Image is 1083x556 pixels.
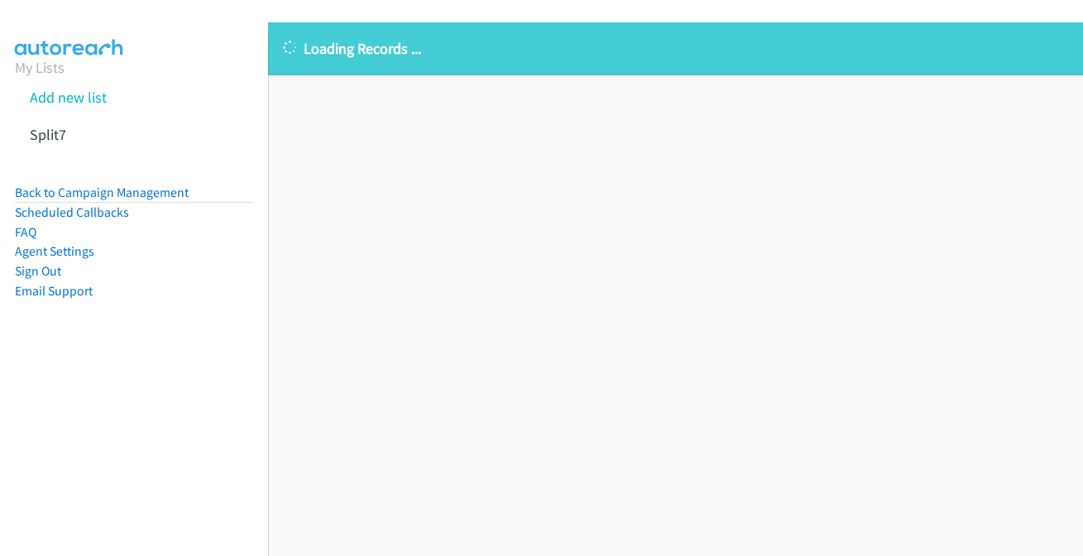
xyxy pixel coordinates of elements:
a: Split7 [30,125,66,144]
a: Scheduled Callbacks [15,204,129,220]
p: Loading Records ... [283,37,1068,60]
a: My Lists [15,58,65,77]
a: Agent Settings [15,243,94,259]
a: FAQ [15,224,36,240]
a: Add new list [30,88,107,107]
a: Back to Campaign Management [15,185,189,200]
a: Email Support [15,283,93,299]
a: Sign Out [15,263,61,279]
